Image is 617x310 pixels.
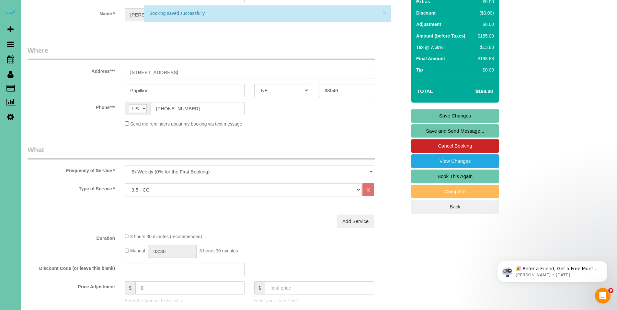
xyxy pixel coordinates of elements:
div: $13.88 [475,44,494,50]
div: ($0.00) [475,10,494,16]
p: Enter your Final Price [254,297,374,304]
legend: What [28,145,375,160]
span: $ [254,281,265,294]
span: Send me reminders about my booking via text message [130,121,242,127]
iframe: Intercom live chat [595,288,611,304]
label: Duration [23,233,120,241]
div: $185.00 [475,33,494,39]
label: Discount [416,10,436,16]
img: Automaid Logo [4,6,17,16]
span: 3 hours 30 minutes [200,249,238,254]
a: Back [411,200,499,214]
span: 3 hours 30 minutes (recommended) [130,234,202,239]
span: Manual [130,249,145,254]
a: Save Changes [411,109,499,123]
a: View Changes [411,154,499,168]
label: Amount (before Taxes) [416,33,465,39]
a: Cancel Booking [411,139,499,153]
span: 9 [608,288,613,293]
label: Type of Service * [23,183,120,192]
p: Enter the Amount to Adjust, or [125,297,245,304]
div: $0.00 [475,21,494,28]
button: × [383,9,386,16]
label: Frequency of Service * [23,165,120,174]
a: Add Service [337,215,374,228]
a: Save and Send Message... [411,124,499,138]
strong: Total [417,88,433,94]
span: $ [125,281,135,294]
a: Book This Again [411,170,499,183]
label: Name * [23,8,120,17]
label: Tax @ 7.50% [416,44,443,50]
div: $0.00 [475,67,494,73]
div: $198.88 [475,55,494,62]
iframe: Intercom notifications message [487,247,617,293]
legend: Where [28,46,375,60]
h4: $198.88 [456,89,493,94]
div: Booking saved successfully [149,10,386,17]
label: Price Adjustment [23,281,120,290]
label: Discount Code (or leave this blank) [23,263,120,271]
input: final price [265,281,374,294]
label: Adjustment [416,21,441,28]
label: Tip [416,67,423,73]
label: Final Amount [416,55,445,62]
